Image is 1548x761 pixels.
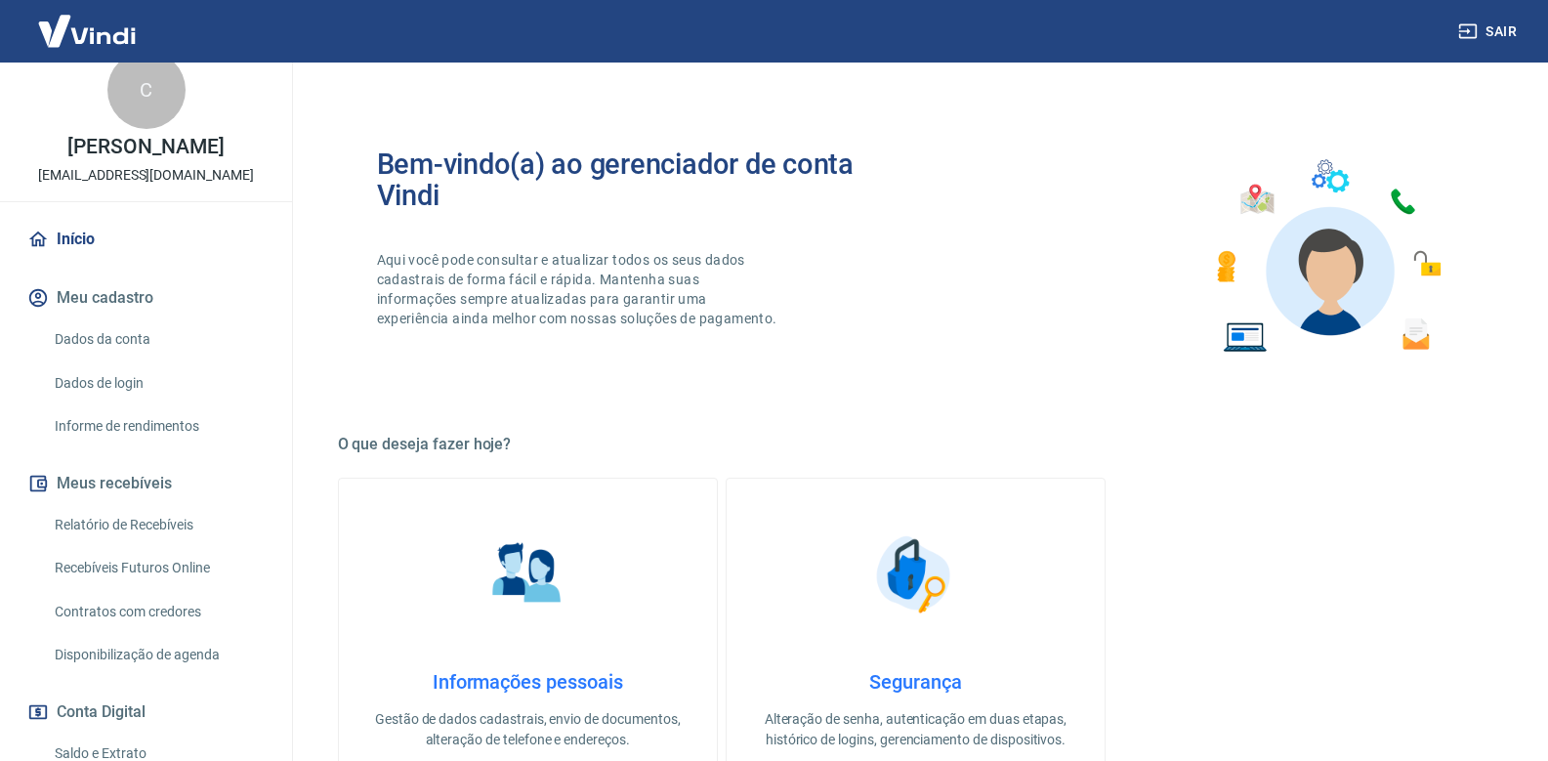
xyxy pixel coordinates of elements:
[1454,14,1525,50] button: Sair
[47,406,269,446] a: Informe de rendimentos
[758,670,1073,694] h4: Segurança
[866,526,964,623] img: Segurança
[47,592,269,632] a: Contratos com credores
[23,276,269,319] button: Meu cadastro
[47,363,269,403] a: Dados de login
[758,709,1073,750] p: Alteração de senha, autenticação em duas etapas, histórico de logins, gerenciamento de dispositivos.
[338,435,1494,454] h5: O que deseja fazer hoje?
[377,148,916,211] h2: Bem-vindo(a) ao gerenciador de conta Vindi
[370,709,686,750] p: Gestão de dados cadastrais, envio de documentos, alteração de telefone e endereços.
[1199,148,1455,364] img: Imagem de um avatar masculino com diversos icones exemplificando as funcionalidades do gerenciado...
[23,1,150,61] img: Vindi
[23,691,269,734] button: Conta Digital
[23,218,269,261] a: Início
[67,137,224,157] p: [PERSON_NAME]
[47,635,269,675] a: Disponibilização de agenda
[370,670,686,694] h4: Informações pessoais
[479,526,576,623] img: Informações pessoais
[38,165,254,186] p: [EMAIL_ADDRESS][DOMAIN_NAME]
[47,548,269,588] a: Recebíveis Futuros Online
[107,51,186,129] div: C
[47,319,269,359] a: Dados da conta
[23,462,269,505] button: Meus recebíveis
[47,505,269,545] a: Relatório de Recebíveis
[377,250,781,328] p: Aqui você pode consultar e atualizar todos os seus dados cadastrais de forma fácil e rápida. Mant...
